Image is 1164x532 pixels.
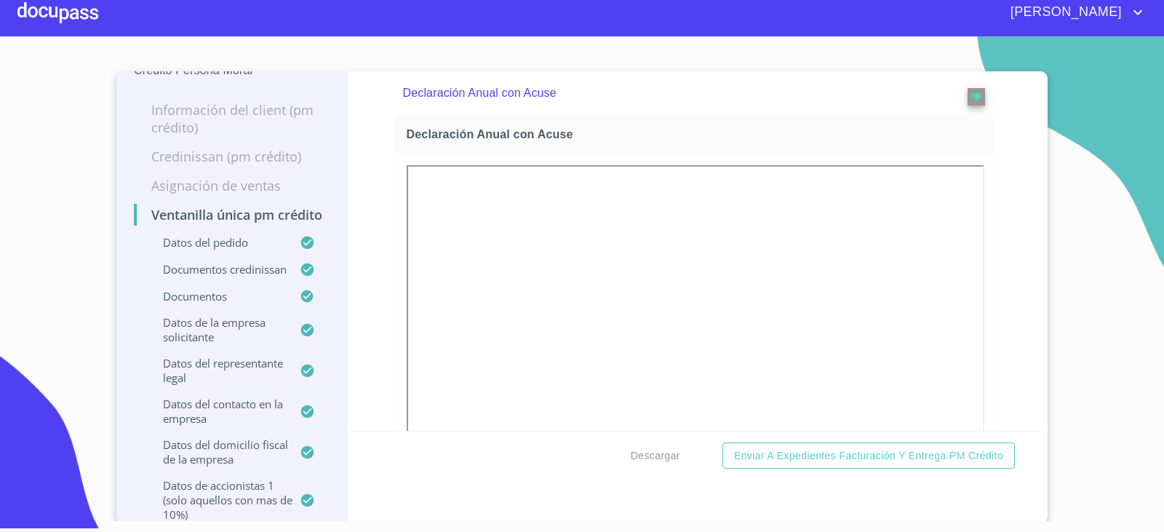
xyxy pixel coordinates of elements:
[403,84,927,102] p: Declaración Anual con Acuse
[134,478,300,522] p: Datos de accionistas 1 (solo aquellos con mas de 10%)
[134,356,300,385] p: Datos del representante legal
[134,148,330,165] p: Credinissan (PM crédito)
[134,397,300,426] p: Datos del contacto en la empresa
[631,447,680,465] span: Descargar
[1000,1,1147,24] button: account of current user
[134,437,300,467] p: Datos del domicilio fiscal de la empresa
[134,235,300,250] p: Datos del pedido
[968,88,985,106] button: reject
[134,177,330,194] p: Asignación de Ventas
[134,315,300,344] p: Datos de la empresa solicitante
[734,447,1003,465] span: Enviar a Expedientes Facturación y Entrega PM crédito
[625,442,686,469] button: Descargar
[134,206,330,223] p: Ventanilla única PM crédito
[134,262,300,277] p: Documentos CrediNissan
[407,127,988,142] span: Declaración Anual con Acuse
[722,442,1015,469] button: Enviar a Expedientes Facturación y Entrega PM crédito
[134,101,330,136] p: Información del Client (PM crédito)
[134,289,300,303] p: Documentos
[1000,1,1129,24] span: [PERSON_NAME]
